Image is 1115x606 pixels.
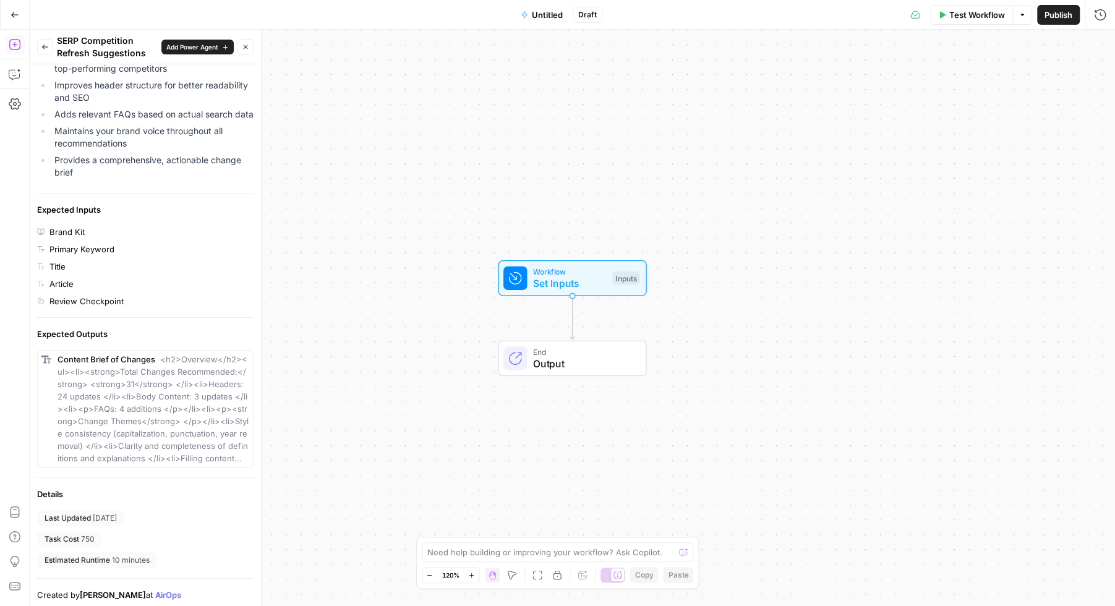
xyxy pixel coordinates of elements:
span: Last Updated [45,513,91,524]
g: Edge from start to end [570,296,575,339]
span: Copy [634,570,653,581]
div: Expected Inputs [37,203,254,216]
div: Article [49,278,74,290]
button: Publish [1037,5,1080,25]
span: Task Cost [45,534,79,545]
span: Test Workflow [949,9,1005,21]
span: Set Inputs [533,276,607,291]
span: [PERSON_NAME] [80,590,146,600]
span: Content Brief of Changes [58,354,155,364]
li: Adds relevant FAQs based on actual search data [51,108,254,121]
div: Title [49,260,66,273]
button: Add Power Agent [161,40,234,54]
span: Workflow [533,265,607,277]
span: 750 [81,534,95,545]
span: 10 minutes [112,555,150,566]
span: Output [533,356,634,371]
span: Untitled [532,9,563,21]
span: Estimated Runtime [45,555,110,566]
div: Review Checkpoint [49,295,124,307]
span: End [533,346,634,357]
span: Paste [668,570,688,581]
div: Brand Kit [49,226,85,238]
li: Provides a comprehensive, actionable change brief [51,154,254,179]
div: Inputs [612,271,639,285]
button: Untitled [513,5,570,25]
button: Copy [630,567,658,583]
a: AirOps [155,590,181,600]
li: Improves header structure for better readability and SEO [51,79,254,104]
span: Publish [1045,9,1072,21]
button: Test Workflow [930,5,1012,25]
li: Maintains your brand voice throughout all recommendations [51,125,254,150]
button: Paste [663,567,693,583]
div: Primary Keyword [49,243,114,255]
span: Draft [578,9,597,20]
span: <h2>Overview</h2><ul><li><strong>Total Changes Recommended:</strong> <strong>31</strong> </li><li... [58,354,249,463]
span: 120% [442,570,459,580]
span: Add Power Agent [166,42,218,52]
div: Expected Outputs [37,328,254,340]
span: [DATE] [93,513,117,524]
div: WorkflowSet InputsInputs [458,260,688,296]
div: EndOutput [458,341,688,377]
div: Created by at [37,589,254,601]
div: Details [37,488,254,500]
